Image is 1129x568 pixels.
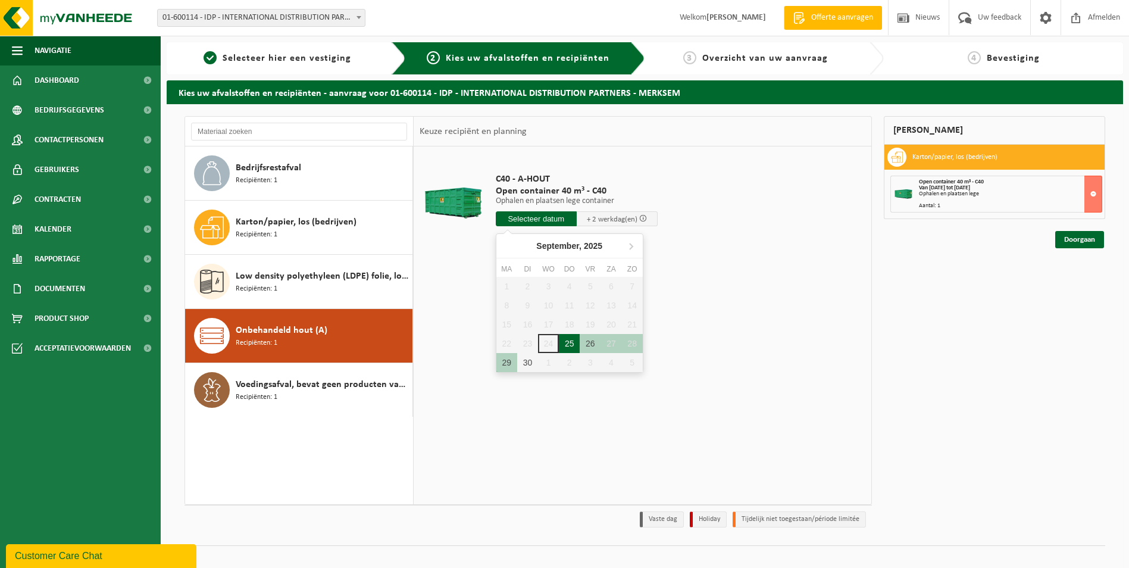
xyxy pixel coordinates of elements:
[808,12,876,24] span: Offerte aanvragen
[733,511,866,528] li: Tijdelijk niet toegestaan/période limitée
[167,80,1123,104] h2: Kies uw afvalstoffen en recipiënten - aanvraag voor 01-600114 - IDP - INTERNATIONAL DISTRIBUTION ...
[35,185,81,214] span: Contracten
[496,197,658,205] p: Ophalen en plaatsen lege container
[919,191,1102,197] div: Ophalen en plaatsen lege
[919,179,984,185] span: Open container 40 m³ - C40
[446,54,609,63] span: Kies uw afvalstoffen en recipiënten
[35,36,71,65] span: Navigatie
[185,146,413,201] button: Bedrijfsrestafval Recipiënten: 1
[236,377,409,392] span: Voedingsafval, bevat geen producten van dierlijke oorsprong, gemengde verpakking (exclusief glas)
[580,353,601,372] div: 3
[185,363,413,417] button: Voedingsafval, bevat geen producten van dierlijke oorsprong, gemengde verpakking (exclusief glas)...
[35,95,104,125] span: Bedrijfsgegevens
[173,51,382,65] a: 1Selecteer hier een vestiging
[414,117,533,146] div: Keuze recipiënt en planning
[531,236,607,255] div: September,
[706,13,766,22] strong: [PERSON_NAME]
[185,201,413,255] button: Karton/papier, los (bedrijven) Recipiënten: 1
[6,542,199,568] iframe: chat widget
[236,175,277,186] span: Recipiënten: 1
[640,511,684,528] li: Vaste dag
[496,211,577,226] input: Selecteer datum
[968,51,981,64] span: 4
[427,51,440,64] span: 2
[35,274,85,304] span: Documenten
[35,244,80,274] span: Rapportage
[35,65,79,95] span: Dashboard
[559,353,580,372] div: 2
[157,9,365,27] span: 01-600114 - IDP - INTERNATIONAL DISTRIBUTION PARTNERS - MERKSEM
[35,155,79,185] span: Gebruikers
[538,263,559,275] div: wo
[919,203,1102,209] div: Aantal: 1
[580,263,601,275] div: vr
[919,185,970,191] strong: Van [DATE] tot [DATE]
[35,214,71,244] span: Kalender
[236,338,277,349] span: Recipiënten: 1
[236,323,327,338] span: Onbehandeld hout (A)
[236,269,409,283] span: Low density polyethyleen (LDPE) folie, los, naturel
[35,304,89,333] span: Product Shop
[690,511,727,528] li: Holiday
[517,353,538,372] div: 30
[236,229,277,241] span: Recipiënten: 1
[517,263,538,275] div: di
[580,334,601,353] div: 26
[496,353,517,372] div: 29
[538,353,559,372] div: 1
[204,51,217,64] span: 1
[587,216,637,223] span: + 2 werkdag(en)
[987,54,1040,63] span: Bevestiging
[236,283,277,295] span: Recipiënten: 1
[158,10,365,26] span: 01-600114 - IDP - INTERNATIONAL DISTRIBUTION PARTNERS - MERKSEM
[496,173,658,185] span: C40 - A-HOUT
[622,263,643,275] div: zo
[496,185,658,197] span: Open container 40 m³ - C40
[784,6,882,30] a: Offerte aanvragen
[185,255,413,309] button: Low density polyethyleen (LDPE) folie, los, naturel Recipiënten: 1
[584,242,602,250] i: 2025
[185,309,413,363] button: Onbehandeld hout (A) Recipiënten: 1
[559,263,580,275] div: do
[35,333,131,363] span: Acceptatievoorwaarden
[884,116,1105,145] div: [PERSON_NAME]
[912,148,997,167] h3: Karton/papier, los (bedrijven)
[236,215,356,229] span: Karton/papier, los (bedrijven)
[236,161,301,175] span: Bedrijfsrestafval
[496,263,517,275] div: ma
[683,51,696,64] span: 3
[35,125,104,155] span: Contactpersonen
[191,123,407,141] input: Materiaal zoeken
[1055,231,1104,248] a: Doorgaan
[559,334,580,353] div: 25
[236,392,277,403] span: Recipiënten: 1
[601,263,621,275] div: za
[223,54,351,63] span: Selecteer hier een vestiging
[702,54,828,63] span: Overzicht van uw aanvraag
